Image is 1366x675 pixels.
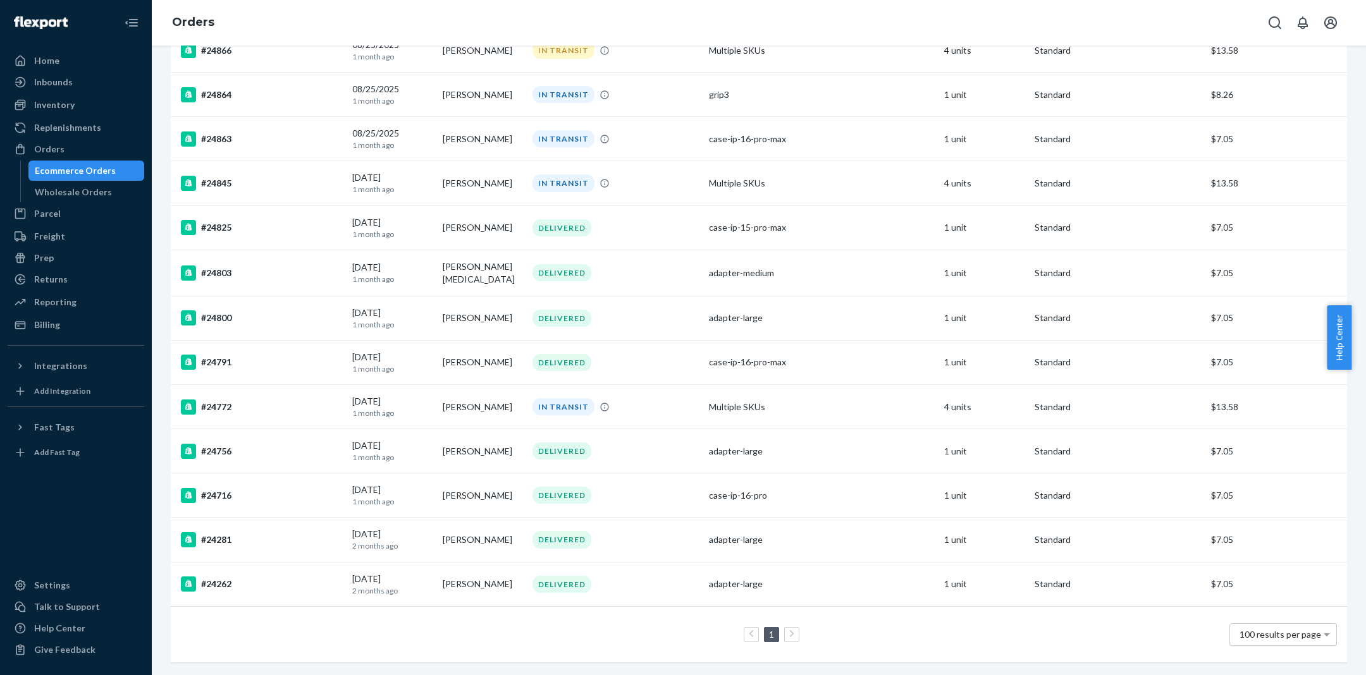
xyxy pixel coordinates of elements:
[704,384,939,429] td: Multiple SKUs
[709,312,934,324] div: adapter-large
[1206,429,1347,473] td: $7.05
[28,161,145,181] a: Ecommerce Orders
[1290,10,1315,35] button: Open notifications
[532,487,591,504] div: DELIVERED
[438,384,528,429] td: [PERSON_NAME]
[181,444,342,459] div: #24756
[1262,10,1288,35] button: Open Search Box
[1035,401,1201,413] p: Standard
[1035,356,1201,368] p: Standard
[181,176,342,191] div: #24845
[8,95,144,115] a: Inventory
[8,292,144,312] a: Reporting
[352,351,433,374] div: [DATE]
[352,83,433,106] div: 08/25/2025
[532,264,591,281] div: DELIVERED
[939,518,1030,562] td: 1 unit
[352,184,433,195] p: 1 month ago
[8,204,144,224] a: Parcel
[709,356,934,368] div: case-ip-16-pro-max
[352,585,433,596] p: 2 months ago
[704,28,939,73] td: Multiple SKUs
[8,575,144,595] a: Settings
[8,442,144,463] a: Add Fast Tag
[1206,250,1347,296] td: $7.05
[438,161,528,205] td: [PERSON_NAME]
[34,421,75,434] div: Fast Tags
[34,143,65,155] div: Orders
[438,518,528,562] td: [PERSON_NAME]
[8,597,144,617] a: Talk to Support
[8,417,144,437] button: Fast Tags
[939,340,1030,384] td: 1 unit
[939,250,1030,296] td: 1 unit
[352,483,433,507] div: [DATE]
[1318,10,1343,35] button: Open account menu
[34,54,59,67] div: Home
[352,408,433,418] p: 1 month ago
[181,488,342,503] div: #24716
[709,133,934,145] div: case-ip-16-pro-max
[1206,205,1347,250] td: $7.05
[181,355,342,370] div: #24791
[352,216,433,240] div: [DATE]
[352,39,433,62] div: 08/25/2025
[1035,221,1201,234] p: Standard
[532,310,591,327] div: DELIVERED
[352,528,433,551] div: [DATE]
[438,117,528,161] td: [PERSON_NAME]
[709,489,934,502] div: case-ip-16-pro
[438,296,528,340] td: [PERSON_NAME]
[28,182,145,202] a: Wholesale Orders
[438,73,528,117] td: [PERSON_NAME]
[172,15,214,29] a: Orders
[181,576,342,592] div: #24262
[181,87,342,102] div: #24864
[34,600,100,613] div: Talk to Support
[1206,161,1347,205] td: $13.58
[8,381,144,401] a: Add Integration
[34,319,60,331] div: Billing
[352,496,433,507] p: 1 month ago
[939,384,1030,429] td: 4 units
[709,533,934,546] div: adapter-large
[352,95,433,106] p: 1 month ago
[352,363,433,374] p: 1 month ago
[34,273,68,286] div: Returns
[532,219,591,236] div: DELIVERED
[939,161,1030,205] td: 4 units
[34,622,85,635] div: Help Center
[709,578,934,590] div: adapter-large
[34,207,61,220] div: Parcel
[352,51,433,62] p: 1 month ago
[352,229,433,240] p: 1 month ago
[14,16,68,29] img: Flexport logo
[34,643,95,656] div: Give Feedback
[34,579,70,592] div: Settings
[34,252,54,264] div: Prep
[352,540,433,551] p: 2 months ago
[34,360,87,372] div: Integrations
[709,267,934,279] div: adapter-medium
[352,171,433,195] div: [DATE]
[8,618,144,638] a: Help Center
[438,429,528,473] td: [PERSON_NAME]
[532,531,591,548] div: DELIVERED
[119,10,144,35] button: Close Navigation
[1206,296,1347,340] td: $7.05
[1035,578,1201,590] p: Standard
[8,640,144,660] button: Give Feedback
[438,562,528,606] td: [PERSON_NAME]
[8,248,144,268] a: Prep
[352,261,433,284] div: [DATE]
[1206,340,1347,384] td: $7.05
[1035,312,1201,324] p: Standard
[939,205,1030,250] td: 1 unit
[8,315,144,335] a: Billing
[1035,489,1201,502] p: Standard
[352,127,433,150] div: 08/25/2025
[352,452,433,463] p: 1 month ago
[181,532,342,547] div: #24281
[939,562,1030,606] td: 1 unit
[532,130,594,147] div: IN TRANSIT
